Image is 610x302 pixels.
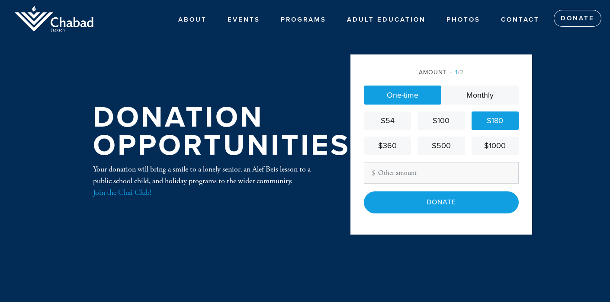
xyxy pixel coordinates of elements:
[417,111,465,130] a: $100
[274,11,333,28] a: PROGRAMS
[455,69,458,76] span: 1
[367,140,408,152] div: $360
[472,111,519,130] a: $180
[364,111,411,130] a: $54
[441,86,519,105] a: Monthly
[93,163,322,198] div: Your donation will bring a smile to a lonely senior, an Alef Beis lesson to a public school child...
[172,11,213,28] a: ABOUT
[475,140,515,152] div: $1000
[364,86,441,105] a: One-time
[554,10,601,27] a: Donate
[364,162,519,184] input: Other amount
[421,140,461,152] div: $500
[13,4,95,33] img: Jackson%20Logo_0.png
[364,68,519,77] div: Amount
[93,104,350,159] h1: Donation Opportunities
[421,115,461,127] div: $100
[417,137,465,155] a: $500
[450,69,464,76] span: /2
[364,191,519,213] input: Donate
[494,11,546,28] a: Contact
[340,11,432,28] a: Adult Education
[93,188,151,197] a: Join the Chai Club!
[475,115,515,127] div: $180
[367,115,408,127] div: $54
[440,11,487,28] a: Photos
[472,137,519,155] a: $1000
[364,137,411,155] a: $360
[221,11,266,28] a: Events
